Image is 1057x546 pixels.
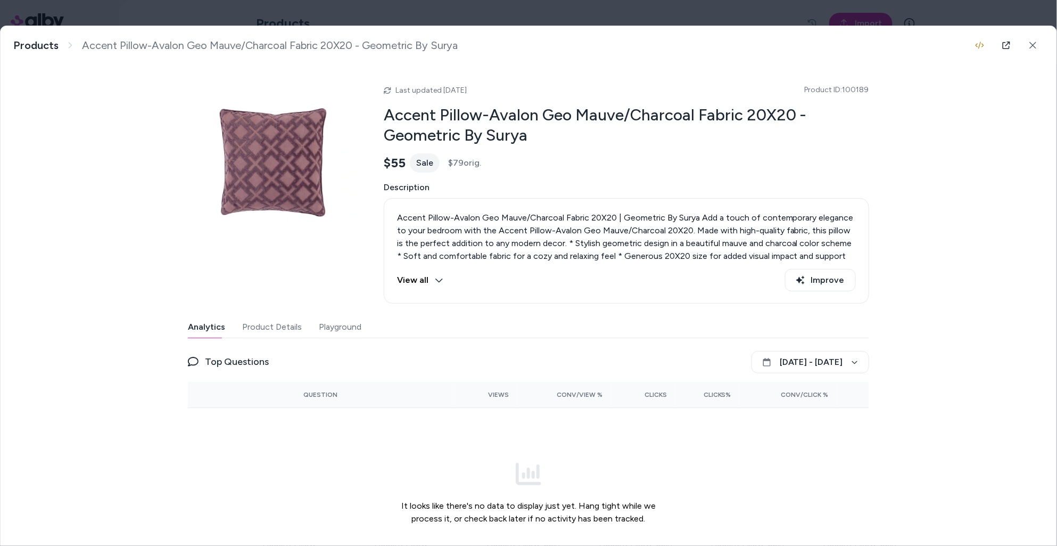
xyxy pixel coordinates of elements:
a: Products [13,39,59,52]
button: Product Details [242,316,302,338]
button: Conv/Click % [748,386,829,403]
nav: breadcrumb [13,39,458,52]
button: Improve [785,269,856,291]
span: $79 orig. [448,157,481,169]
p: Accent Pillow-Avalon Geo Mauve/Charcoal Fabric 20X20 | Geometric By Surya Add a touch of contempo... [397,211,856,288]
span: Top Questions [205,354,269,369]
span: Question [303,390,337,399]
button: [DATE] - [DATE] [752,351,869,373]
span: Description [384,181,869,194]
span: Clicks% [704,390,731,399]
button: Playground [319,316,361,338]
span: Last updated [DATE] [395,86,467,95]
span: Views [488,390,509,399]
img: 100189_0.jpg [188,77,358,248]
button: Question [303,386,337,403]
div: Sale [410,153,440,173]
span: Product ID: 100189 [805,85,869,95]
span: Conv/Click % [781,390,829,399]
button: Views [461,386,509,403]
span: Conv/View % [557,390,602,399]
h2: Accent Pillow-Avalon Geo Mauve/Charcoal Fabric 20X20 - Geometric By Surya [384,105,869,145]
span: $55 [384,155,406,171]
button: Analytics [188,316,225,338]
button: Clicks [620,386,667,403]
button: Conv/View % [526,386,603,403]
button: View all [397,269,443,291]
span: Clicks [645,390,667,399]
span: Accent Pillow-Avalon Geo Mauve/Charcoal Fabric 20X20 - Geometric By Surya [82,39,458,52]
button: Clicks% [684,386,731,403]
